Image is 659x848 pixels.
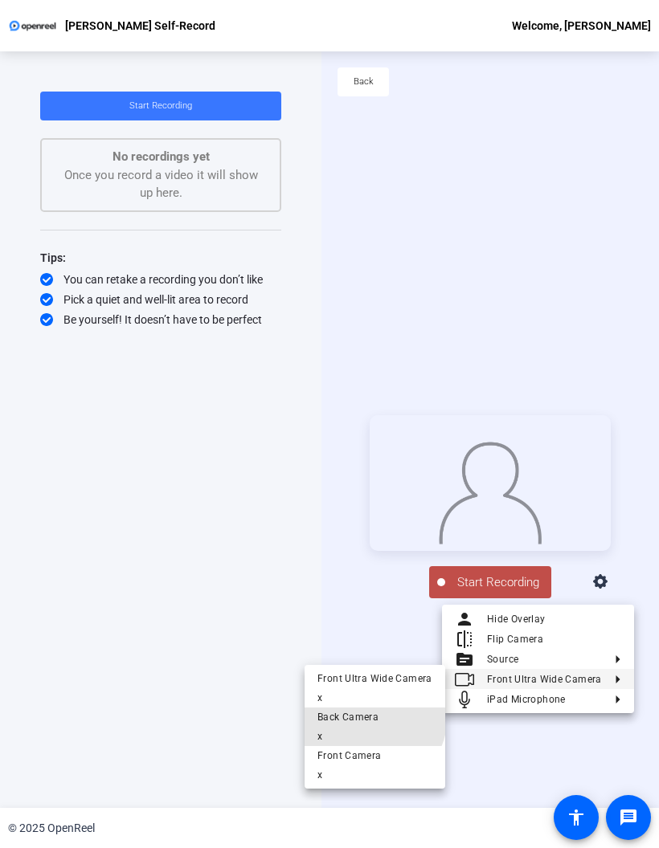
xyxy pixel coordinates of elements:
mat-icon: flip [455,630,474,649]
span: Source [487,654,518,665]
div: Back Camera [317,707,432,727]
div: Front Camera [317,746,432,765]
span: Hide Overlay [487,614,546,625]
span: iPad Microphone [487,694,566,705]
mat-icon: person [455,609,474,629]
div: x [317,727,432,746]
span: Flip Camera [487,634,543,645]
div: Front Ultra Wide Camera [317,669,432,688]
div: x [317,688,432,707]
span: Front Ultra Wide Camera [487,674,602,685]
div: x [317,765,432,785]
mat-icon: source [455,650,474,669]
